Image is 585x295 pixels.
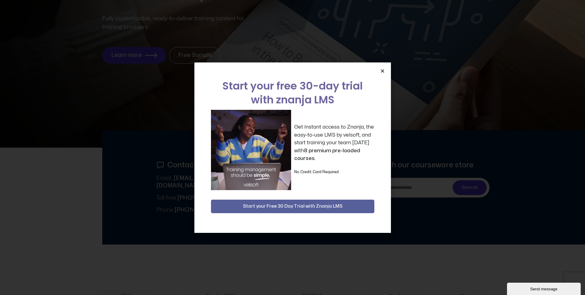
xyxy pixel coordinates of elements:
img: a woman sitting at her laptop dancing [211,110,291,190]
strong: No Credit Card Required [294,170,339,174]
strong: 8 premium pre-loaded courses [294,148,360,161]
span: Start your Free 30 Day Trial with Znanja LMS [243,203,342,210]
iframe: chat widget [507,281,582,295]
p: Get instant access to Znanja, the easy-to-use LMS by velsoft, and start training your team [DATE]... [294,123,374,162]
a: Close [380,69,385,73]
h2: Start your free 30-day trial with znanja LMS [211,79,374,107]
button: Start your Free 30 Day Trial with Znanja LMS [211,200,374,213]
